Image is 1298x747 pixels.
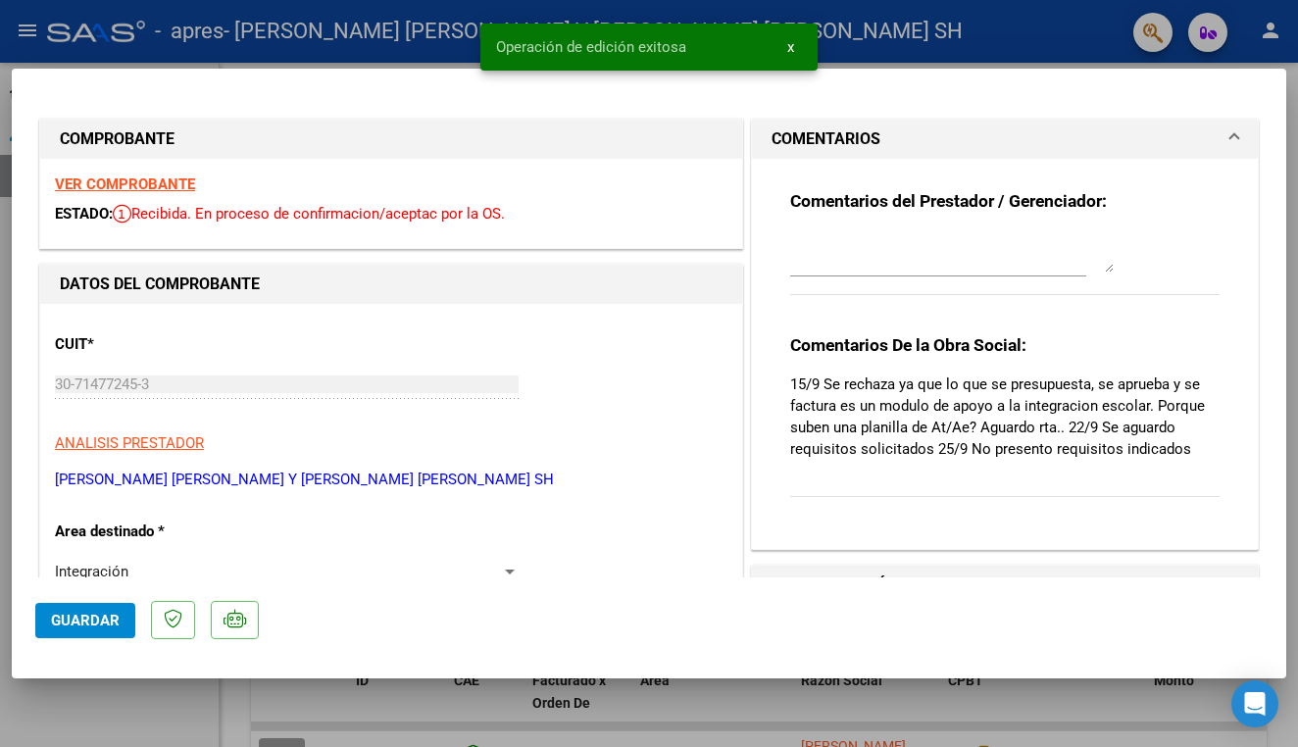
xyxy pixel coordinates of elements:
span: ESTADO: [55,205,113,223]
h1: PREAPROBACIÓN PARA INTEGRACION [772,573,1048,597]
strong: COMPROBANTE [60,129,175,148]
mat-expansion-panel-header: PREAPROBACIÓN PARA INTEGRACION [752,566,1258,605]
span: Recibida. En proceso de confirmacion/aceptac por la OS. [113,205,505,223]
span: Guardar [51,612,120,629]
button: Guardar [35,603,135,638]
button: x [772,29,810,65]
mat-expansion-panel-header: COMENTARIOS [752,120,1258,159]
strong: Comentarios del Prestador / Gerenciador: [790,191,1107,211]
p: 15/9 Se rechaza ya que lo que se presupuesta, se aprueba y se factura es un modulo de apoyo a la ... [790,373,1220,460]
span: x [787,38,794,56]
span: Integración [55,563,128,580]
div: Open Intercom Messenger [1231,680,1278,727]
span: Operación de edición exitosa [496,37,686,57]
div: COMENTARIOS [752,159,1258,549]
p: [PERSON_NAME] [PERSON_NAME] Y [PERSON_NAME] [PERSON_NAME] SH [55,469,727,491]
p: CUIT [55,333,257,356]
a: VER COMPROBANTE [55,175,195,193]
span: ANALISIS PRESTADOR [55,434,204,452]
h1: COMENTARIOS [772,127,880,151]
strong: DATOS DEL COMPROBANTE [60,274,260,293]
p: Area destinado * [55,521,257,543]
strong: Comentarios De la Obra Social: [790,335,1026,355]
